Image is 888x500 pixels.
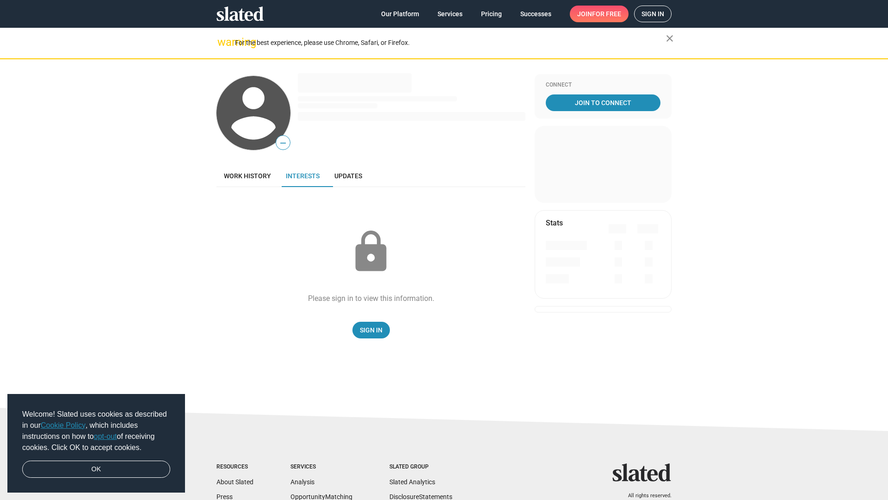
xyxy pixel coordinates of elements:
a: Successes [513,6,559,22]
a: Joinfor free [570,6,629,22]
span: Sign in [641,6,664,22]
div: Connect [546,81,660,89]
a: Updates [327,165,370,187]
span: Our Platform [381,6,419,22]
span: Successes [520,6,551,22]
a: Sign in [634,6,672,22]
span: Updates [334,172,362,180]
a: Cookie Policy [41,421,86,429]
mat-icon: close [664,33,675,44]
div: For the best experience, please use Chrome, Safari, or Firefox. [235,37,666,49]
span: Sign In [360,322,382,338]
div: Resources [216,463,253,471]
a: Slated Analytics [389,478,435,486]
a: dismiss cookie message [22,461,170,478]
a: opt-out [94,432,117,440]
div: Services [290,463,352,471]
a: Our Platform [374,6,426,22]
div: Please sign in to view this information. [308,294,434,303]
mat-card-title: Stats [546,218,563,228]
a: Sign In [352,322,390,338]
span: Join To Connect [548,94,659,111]
span: Pricing [481,6,502,22]
span: Welcome! Slated uses cookies as described in our , which includes instructions on how to of recei... [22,409,170,453]
a: Pricing [474,6,509,22]
mat-icon: lock [348,229,394,275]
a: Work history [216,165,278,187]
a: Join To Connect [546,94,660,111]
a: Services [430,6,470,22]
span: Interests [286,172,320,180]
span: for free [592,6,621,22]
span: — [276,137,290,149]
div: Slated Group [389,463,452,471]
span: Join [577,6,621,22]
a: About Slated [216,478,253,486]
a: Analysis [290,478,314,486]
a: Interests [278,165,327,187]
span: Work history [224,172,271,180]
div: cookieconsent [7,394,185,493]
mat-icon: warning [217,37,228,48]
span: Services [438,6,462,22]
